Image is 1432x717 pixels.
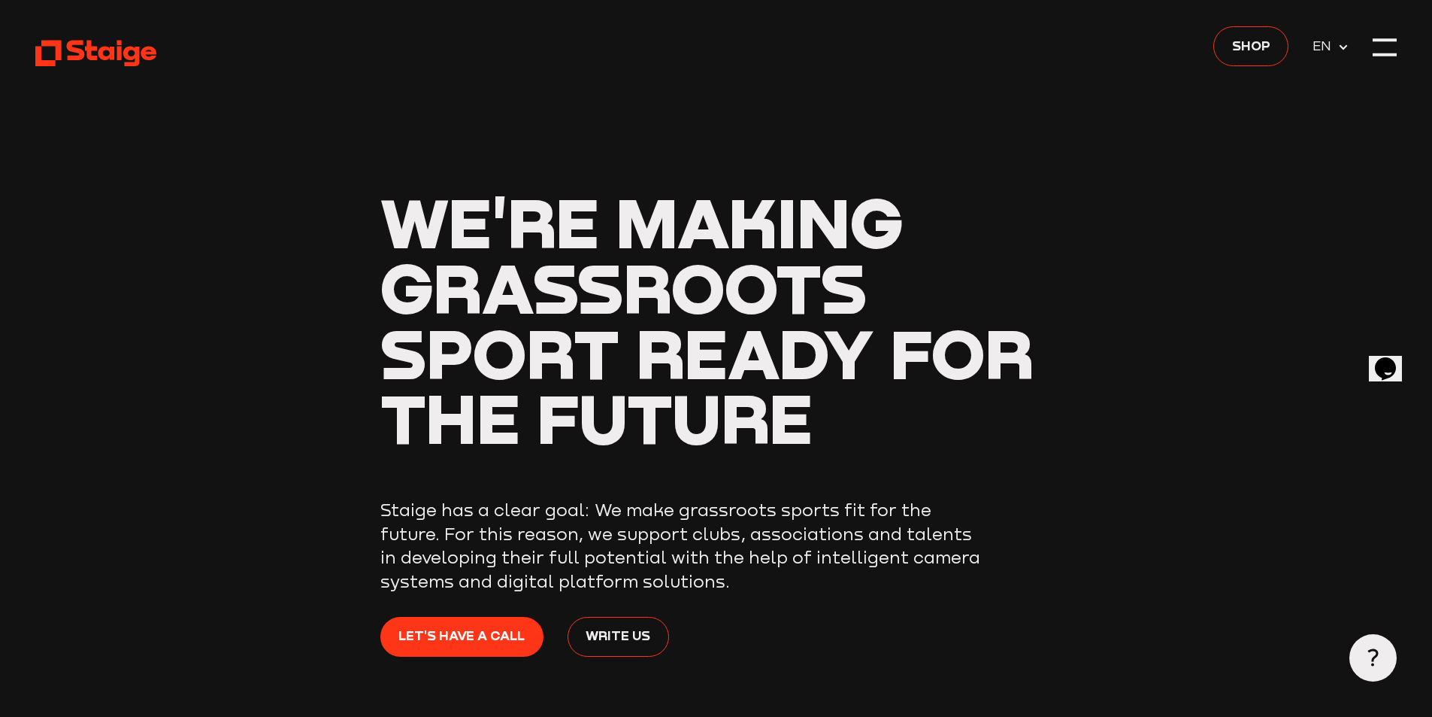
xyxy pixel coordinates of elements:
span: Shop [1232,35,1270,56]
a: Let's have a call [380,617,543,657]
span: We're making grassroots sport ready for the future [380,181,1034,459]
span: Let's have a call [398,625,525,646]
span: Write us [586,625,650,646]
a: Shop [1213,26,1288,66]
a: Write us [568,617,669,657]
p: Staige has a clear goal: We make grassroots sports fit for the future. For this reason, we suppor... [380,498,982,593]
span: EN [1312,35,1337,56]
iframe: chat widget [1369,336,1417,381]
